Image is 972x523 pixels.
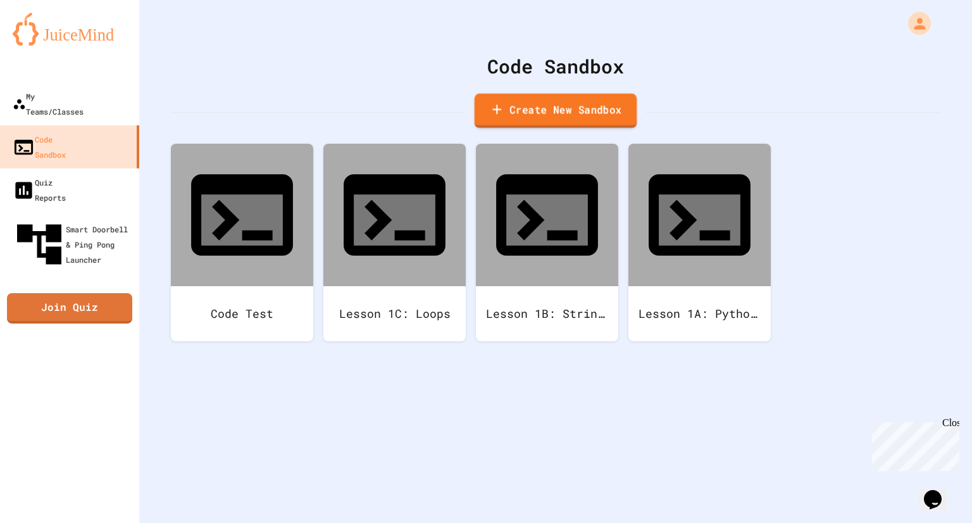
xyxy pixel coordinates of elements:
div: Code Sandbox [171,52,940,80]
div: Smart Doorbell & Ping Pong Launcher [13,218,134,271]
a: Lesson 1C: Loops [323,144,466,341]
img: logo-orange.svg [13,13,127,46]
div: Code Sandbox [13,132,66,162]
iframe: chat widget [919,472,959,510]
a: Create New Sandbox [475,94,637,129]
div: Lesson 1C: Loops [323,286,466,341]
a: Code Test [171,144,313,341]
a: Join Quiz [7,293,132,324]
div: My Teams/Classes [13,89,84,119]
a: Lesson 1B: Strings [476,144,618,341]
div: Lesson 1A: Python Review [628,286,771,341]
div: My Account [895,9,934,38]
div: Quiz Reports [13,175,66,205]
div: Chat with us now!Close [5,5,87,80]
div: Lesson 1B: Strings [476,286,618,341]
a: Lesson 1A: Python Review [628,144,771,341]
iframe: chat widget [867,417,959,471]
div: Code Test [171,286,313,341]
